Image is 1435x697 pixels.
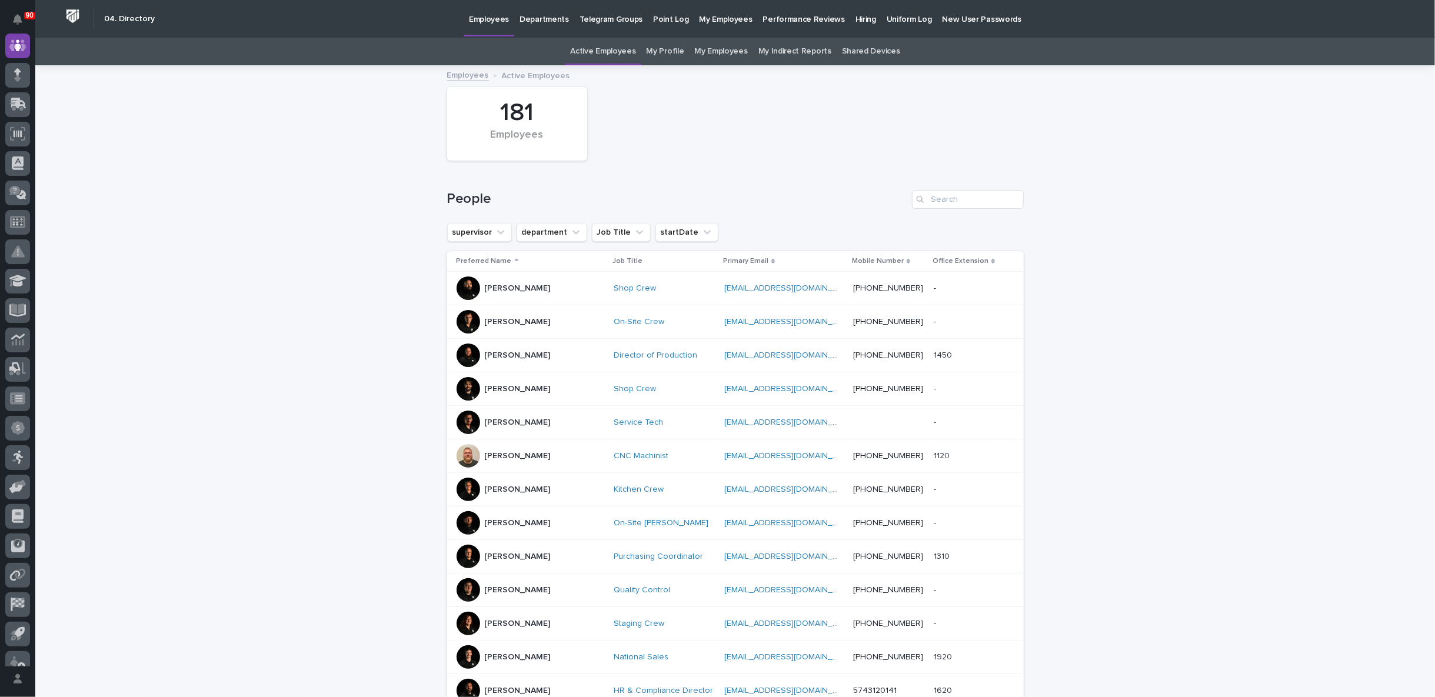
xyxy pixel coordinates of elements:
tr: [PERSON_NAME]Staging Crew [EMAIL_ADDRESS][DOMAIN_NAME] [PHONE_NUMBER]-- [447,607,1024,641]
a: [EMAIL_ADDRESS][DOMAIN_NAME] [724,351,857,359]
p: Mobile Number [852,255,904,268]
p: [PERSON_NAME] [485,619,551,629]
p: 1920 [934,650,954,662]
p: [PERSON_NAME] [485,351,551,361]
tr: [PERSON_NAME]Shop Crew [EMAIL_ADDRESS][DOMAIN_NAME] [PHONE_NUMBER]-- [447,372,1024,406]
a: [EMAIL_ADDRESS][DOMAIN_NAME] [724,519,857,527]
a: [PHONE_NUMBER] [853,351,923,359]
h1: People [447,191,907,208]
a: Kitchen Crew [614,485,664,495]
h2: 04. Directory [104,14,155,24]
tr: [PERSON_NAME]Shop Crew [EMAIL_ADDRESS][DOMAIN_NAME] [PHONE_NUMBER]-- [447,272,1024,305]
tr: [PERSON_NAME]Quality Control [EMAIL_ADDRESS][DOMAIN_NAME] [PHONE_NUMBER]-- [447,573,1024,607]
tr: [PERSON_NAME]On-Site [PERSON_NAME] [EMAIL_ADDRESS][DOMAIN_NAME] [PHONE_NUMBER]-- [447,506,1024,540]
a: [EMAIL_ADDRESS][DOMAIN_NAME] [724,318,857,326]
a: Shop Crew [614,284,656,294]
p: [PERSON_NAME] [485,317,551,327]
a: [PHONE_NUMBER] [853,485,923,493]
a: CNC Machinist [614,451,668,461]
a: [PHONE_NUMBER] [853,284,923,292]
a: Service Tech [614,418,663,428]
p: [PERSON_NAME] [485,686,551,696]
a: Shared Devices [842,38,900,65]
a: Staging Crew [614,619,664,629]
a: 5743120141 [853,686,897,695]
a: On-Site [PERSON_NAME] [614,518,708,528]
p: - [934,583,938,595]
a: My Indirect Reports [758,38,831,65]
tr: [PERSON_NAME]Kitchen Crew [EMAIL_ADDRESS][DOMAIN_NAME] [PHONE_NUMBER]-- [447,473,1024,506]
a: [EMAIL_ADDRESS][DOMAIN_NAME] [724,385,857,393]
a: [PHONE_NUMBER] [853,586,923,594]
p: [PERSON_NAME] [485,585,551,595]
div: 181 [467,98,567,128]
p: Preferred Name [457,255,512,268]
p: 1620 [934,683,954,696]
a: [PHONE_NUMBER] [853,653,923,661]
a: [EMAIL_ADDRESS][DOMAIN_NAME] [724,418,857,426]
a: [EMAIL_ADDRESS][DOMAIN_NAME] [724,653,857,661]
a: HR & Compliance Director [614,686,713,696]
p: [PERSON_NAME] [485,485,551,495]
p: 90 [26,11,34,19]
tr: [PERSON_NAME]Director of Production [EMAIL_ADDRESS][DOMAIN_NAME] [PHONE_NUMBER]14501450 [447,339,1024,372]
p: Active Employees [502,68,570,81]
button: supervisor [447,223,512,242]
button: startDate [655,223,718,242]
a: [EMAIL_ADDRESS][DOMAIN_NAME] [724,485,857,493]
a: [EMAIL_ADDRESS][DOMAIN_NAME] [724,686,857,695]
a: National Sales [614,652,668,662]
div: Employees [467,129,567,154]
p: [PERSON_NAME] [485,284,551,294]
button: Job Title [592,223,651,242]
tr: [PERSON_NAME]Service Tech [EMAIL_ADDRESS][DOMAIN_NAME] -- [447,406,1024,439]
a: Quality Control [614,585,670,595]
a: [PHONE_NUMBER] [853,519,923,527]
a: [EMAIL_ADDRESS][DOMAIN_NAME] [724,619,857,628]
p: 1450 [934,348,954,361]
a: On-Site Crew [614,317,664,327]
p: [PERSON_NAME] [485,552,551,562]
p: - [934,415,938,428]
p: 1120 [934,449,952,461]
a: [PHONE_NUMBER] [853,385,923,393]
button: department [517,223,587,242]
a: My Employees [694,38,747,65]
a: Shop Crew [614,384,656,394]
a: [PHONE_NUMBER] [853,552,923,561]
tr: [PERSON_NAME]National Sales [EMAIL_ADDRESS][DOMAIN_NAME] [PHONE_NUMBER]19201920 [447,641,1024,674]
a: [PHONE_NUMBER] [853,452,923,460]
p: [PERSON_NAME] [485,418,551,428]
a: Active Employees [570,38,635,65]
img: Workspace Logo [62,5,84,27]
a: [EMAIL_ADDRESS][DOMAIN_NAME] [724,284,857,292]
a: Purchasing Coordinator [614,552,703,562]
p: - [934,382,938,394]
p: Primary Email [723,255,768,268]
input: Search [912,190,1024,209]
p: Job Title [612,255,642,268]
a: Employees [447,68,489,81]
tr: [PERSON_NAME]CNC Machinist [EMAIL_ADDRESS][DOMAIN_NAME] [PHONE_NUMBER]11201120 [447,439,1024,473]
p: [PERSON_NAME] [485,652,551,662]
button: Notifications [5,7,30,32]
tr: [PERSON_NAME]On-Site Crew [EMAIL_ADDRESS][DOMAIN_NAME] [PHONE_NUMBER]-- [447,305,1024,339]
p: - [934,281,938,294]
a: Director of Production [614,351,697,361]
a: [EMAIL_ADDRESS][DOMAIN_NAME] [724,552,857,561]
p: - [934,315,938,327]
a: [EMAIL_ADDRESS][DOMAIN_NAME] [724,452,857,460]
p: Office Extension [933,255,988,268]
p: [PERSON_NAME] [485,384,551,394]
p: - [934,516,938,528]
p: - [934,482,938,495]
a: [PHONE_NUMBER] [853,318,923,326]
p: [PERSON_NAME] [485,451,551,461]
p: - [934,616,938,629]
a: My Profile [647,38,684,65]
tr: [PERSON_NAME]Purchasing Coordinator [EMAIL_ADDRESS][DOMAIN_NAME] [PHONE_NUMBER]13101310 [447,540,1024,573]
a: [EMAIL_ADDRESS][DOMAIN_NAME] [724,586,857,594]
a: [PHONE_NUMBER] [853,619,923,628]
p: 1310 [934,549,952,562]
